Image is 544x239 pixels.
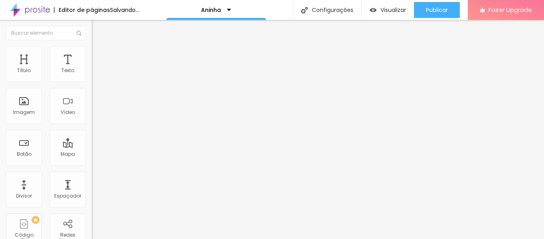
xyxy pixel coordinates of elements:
[17,151,32,157] div: Botão
[489,6,532,13] span: Fazer Upgrade
[301,7,308,14] img: Icone
[110,7,139,13] div: Salvando...
[77,31,81,35] img: Icone
[380,7,406,13] span: Visualizar
[54,7,110,13] div: Editor de páginas
[370,7,376,14] img: view-1.svg
[201,7,221,13] p: Aninha
[13,110,35,115] div: Imagem
[414,2,460,18] button: Publicar
[362,2,414,18] button: Visualizar
[6,26,86,40] input: Buscar elemento
[426,7,448,13] span: Publicar
[92,20,544,239] iframe: Editor
[61,110,75,115] div: Vídeo
[61,151,75,157] div: Mapa
[61,68,74,73] div: Texto
[17,68,31,73] div: Título
[54,193,81,199] div: Espaçador
[16,193,32,199] div: Divisor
